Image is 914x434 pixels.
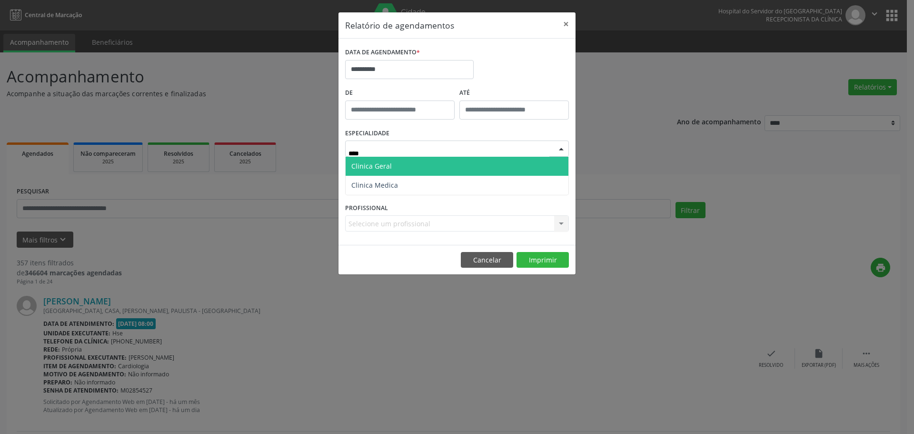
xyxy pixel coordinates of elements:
label: PROFISSIONAL [345,201,388,215]
label: DATA DE AGENDAMENTO [345,45,420,60]
span: Clinica Geral [351,161,392,171]
button: Cancelar [461,252,513,268]
label: ESPECIALIDADE [345,126,389,141]
button: Close [556,12,576,36]
h5: Relatório de agendamentos [345,19,454,31]
span: Clinica Medica [351,181,398,190]
label: ATÉ [459,86,569,101]
label: De [345,86,455,101]
button: Imprimir [517,252,569,268]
